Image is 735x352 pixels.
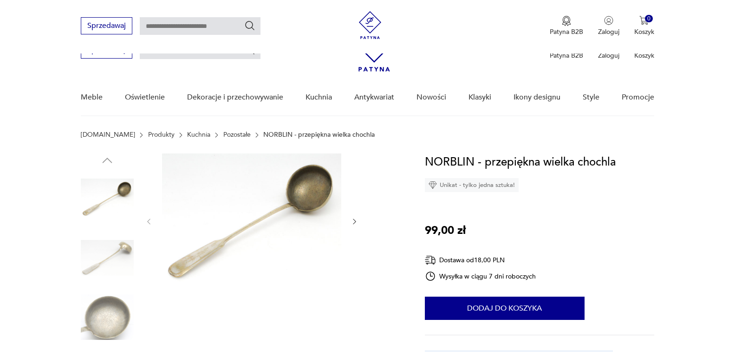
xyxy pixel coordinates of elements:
img: Ikona koszyka [639,16,649,25]
div: Wysyłka w ciągu 7 dni roboczych [425,271,536,282]
a: Sprzedawaj [81,47,132,54]
p: Zaloguj [598,27,619,36]
p: Koszyk [634,27,654,36]
p: NORBLIN - przepiękna wielka chochla [263,131,375,139]
a: Sprzedawaj [81,23,132,30]
a: [DOMAIN_NAME] [81,131,135,139]
a: Antykwariat [354,80,394,115]
img: Zdjęcie produktu NORBLIN - przepiękna wielka chochla [162,153,341,288]
button: Sprzedawaj [81,17,132,34]
a: Ikona medaluPatyna B2B [550,16,583,36]
div: Unikat - tylko jedna sztuka! [425,178,519,192]
a: Ikony designu [514,80,560,115]
a: Produkty [148,131,175,139]
a: Style [583,80,599,115]
p: 99,00 zł [425,222,466,239]
a: Klasyki [468,80,491,115]
button: Patyna B2B [550,16,583,36]
p: Patyna B2B [550,51,583,60]
a: Kuchnia [187,131,210,139]
a: Promocje [622,80,654,115]
a: Pozostałe [223,131,251,139]
a: Meble [81,80,103,115]
img: Ikonka użytkownika [604,16,613,25]
img: Zdjęcie produktu NORBLIN - przepiękna wielka chochla [81,291,134,344]
img: Zdjęcie produktu NORBLIN - przepiękna wielka chochla [81,172,134,225]
p: Patyna B2B [550,27,583,36]
p: Zaloguj [598,51,619,60]
a: Nowości [416,80,446,115]
a: Kuchnia [306,80,332,115]
img: Ikona diamentu [429,181,437,189]
div: Dostawa od 18,00 PLN [425,254,536,266]
p: Koszyk [634,51,654,60]
button: Szukaj [244,20,255,31]
button: Dodaj do koszyka [425,297,585,320]
img: Ikona dostawy [425,254,436,266]
button: 0Koszyk [634,16,654,36]
img: Ikona medalu [562,16,571,26]
button: Zaloguj [598,16,619,36]
a: Dekoracje i przechowywanie [187,80,283,115]
img: Patyna - sklep z meblami i dekoracjami vintage [356,11,384,39]
div: 0 [645,15,653,23]
a: Oświetlenie [125,80,165,115]
h1: NORBLIN - przepiękna wielka chochla [425,153,616,171]
img: Zdjęcie produktu NORBLIN - przepiękna wielka chochla [81,232,134,285]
